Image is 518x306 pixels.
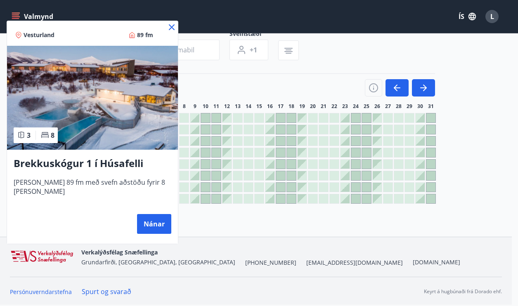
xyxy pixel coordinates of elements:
[14,156,171,171] h3: Brekkuskógur 1 í Húsafelli
[137,214,171,234] button: Nánar
[24,31,54,39] span: Vesturland
[51,131,54,140] span: 8
[137,31,153,39] span: 89 fm
[14,178,171,205] span: [PERSON_NAME] 89 fm með svefn aðstöðu fyrir 8 [PERSON_NAME]
[27,131,31,140] span: 3
[7,46,178,150] img: Paella dish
